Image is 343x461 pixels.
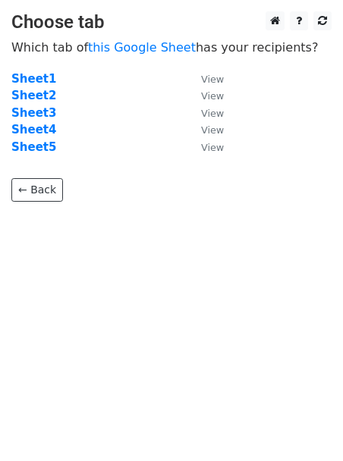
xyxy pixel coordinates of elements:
a: Sheet1 [11,72,56,86]
a: View [186,72,224,86]
small: View [201,108,224,119]
a: Sheet4 [11,123,56,136]
small: View [201,142,224,153]
a: Sheet3 [11,106,56,120]
p: Which tab of has your recipients? [11,39,332,55]
a: ← Back [11,178,63,202]
a: View [186,106,224,120]
small: View [201,74,224,85]
small: View [201,90,224,102]
small: View [201,124,224,136]
a: View [186,89,224,102]
a: View [186,140,224,154]
a: this Google Sheet [88,40,196,55]
a: View [186,123,224,136]
a: Sheet2 [11,89,56,102]
a: Sheet5 [11,140,56,154]
h3: Choose tab [11,11,332,33]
